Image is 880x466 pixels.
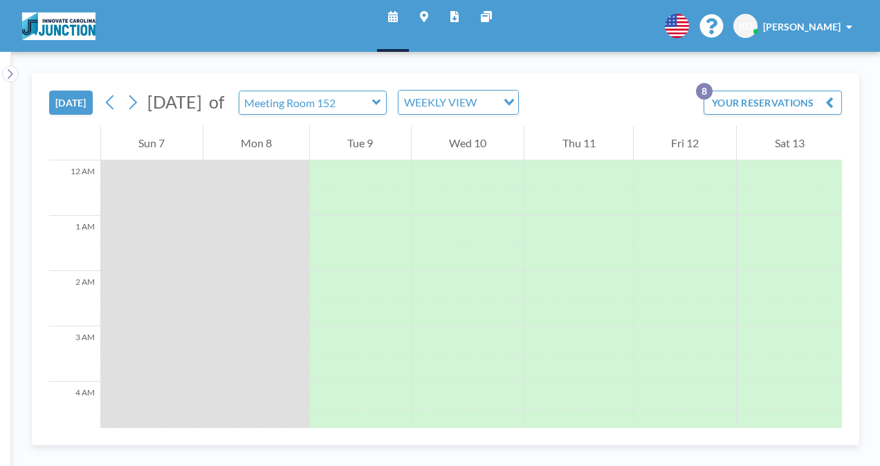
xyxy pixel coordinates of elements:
[239,91,372,114] input: Meeting Room 152
[49,91,93,115] button: [DATE]
[49,326,100,382] div: 3 AM
[634,126,737,160] div: Fri 12
[203,126,310,160] div: Mon 8
[101,126,203,160] div: Sun 7
[49,216,100,271] div: 1 AM
[49,160,100,216] div: 12 AM
[209,91,224,113] span: of
[481,93,495,111] input: Search for option
[147,91,202,112] span: [DATE]
[696,83,713,100] p: 8
[704,91,842,115] button: YOUR RESERVATIONS8
[739,20,753,32] span: KD
[310,126,411,160] div: Tue 9
[763,21,841,32] span: [PERSON_NAME]
[412,126,524,160] div: Wed 10
[49,382,100,437] div: 4 AM
[398,91,518,114] div: Search for option
[401,93,479,111] span: WEEKLY VIEW
[49,271,100,326] div: 2 AM
[22,12,95,40] img: organization-logo
[524,126,633,160] div: Thu 11
[737,126,842,160] div: Sat 13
